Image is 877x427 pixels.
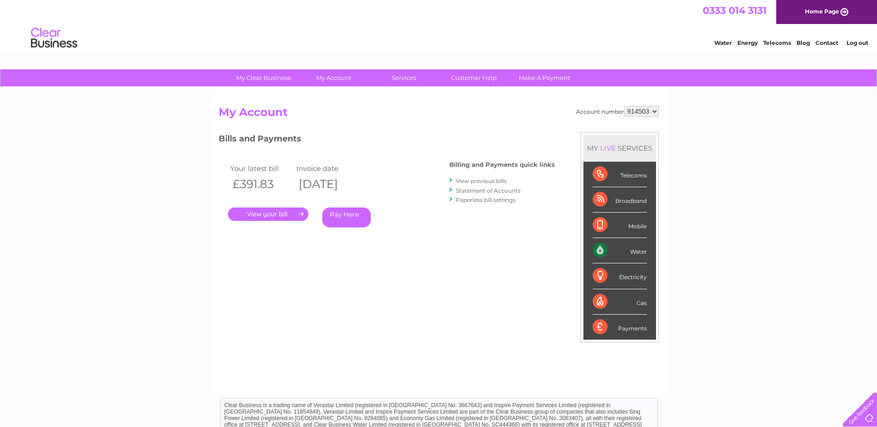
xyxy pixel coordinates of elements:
[846,39,868,46] a: Log out
[598,144,618,152] div: LIVE
[593,213,647,238] div: Mobile
[593,315,647,340] div: Payments
[593,238,647,263] div: Water
[322,207,371,227] a: Pay Here
[449,161,555,168] h4: Billing and Payments quick links
[714,39,732,46] a: Water
[436,69,512,86] a: Customer Help
[294,175,361,194] th: [DATE]
[456,187,521,194] a: Statement of Accounts
[225,69,301,86] a: My Clear Business
[763,39,791,46] a: Telecoms
[228,175,294,194] th: £391.83
[797,39,810,46] a: Blog
[593,263,647,289] div: Electricity
[456,177,507,184] a: View previous bills
[456,196,515,203] a: Paperless bill settings
[221,5,657,45] div: Clear Business is a trading name of Verastar Limited (registered in [GEOGRAPHIC_DATA] No. 3667643...
[593,187,647,213] div: Broadband
[593,162,647,187] div: Telecoms
[703,5,767,16] a: 0333 014 3131
[583,135,656,161] div: MY SERVICES
[219,132,555,148] h3: Bills and Payments
[506,69,583,86] a: Make A Payment
[294,162,361,175] td: Invoice date
[228,207,308,221] a: .
[295,69,372,86] a: My Account
[576,106,659,117] div: Account number
[366,69,442,86] a: Services
[593,289,647,315] div: Gas
[31,24,78,52] img: logo.png
[219,106,659,123] h2: My Account
[737,39,758,46] a: Energy
[228,162,294,175] td: Your latest bill
[816,39,838,46] a: Contact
